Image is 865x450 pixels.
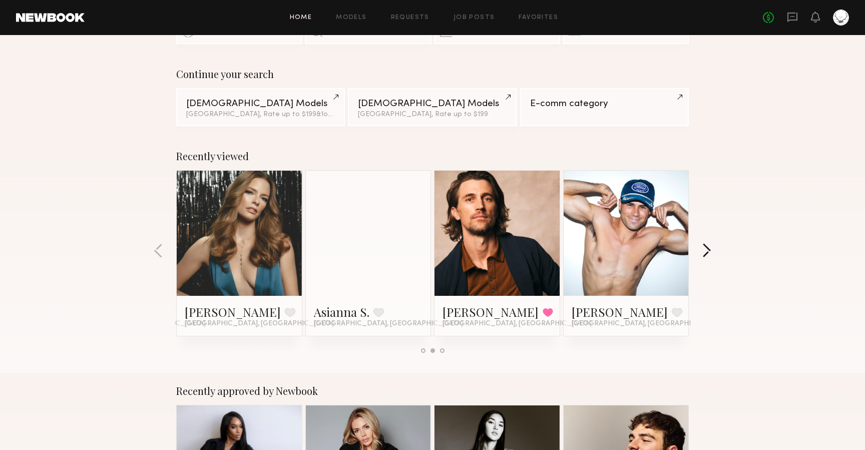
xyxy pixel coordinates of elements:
[520,88,689,126] a: E-comm category
[176,150,689,162] div: Recently viewed
[391,15,429,21] a: Requests
[358,99,507,109] div: [DEMOGRAPHIC_DATA] Models
[336,15,366,21] a: Models
[290,15,312,21] a: Home
[572,320,721,328] span: [GEOGRAPHIC_DATA], [GEOGRAPHIC_DATA]
[443,304,539,320] a: [PERSON_NAME]
[348,88,517,126] a: [DEMOGRAPHIC_DATA] Models[GEOGRAPHIC_DATA], Rate up to $199
[314,304,369,320] a: Asianna S.
[176,88,345,126] a: [DEMOGRAPHIC_DATA] Models[GEOGRAPHIC_DATA], Rate up to $199&1other filter
[530,99,679,109] div: E-comm category
[186,99,335,109] div: [DEMOGRAPHIC_DATA] Models
[454,15,495,21] a: Job Posts
[572,304,668,320] a: [PERSON_NAME]
[443,320,592,328] span: [GEOGRAPHIC_DATA], [GEOGRAPHIC_DATA]
[176,68,689,80] div: Continue your search
[186,111,335,118] div: [GEOGRAPHIC_DATA], Rate up to $199
[185,304,281,320] a: [PERSON_NAME]
[314,320,463,328] span: [GEOGRAPHIC_DATA], [GEOGRAPHIC_DATA]
[176,385,689,397] div: Recently approved by Newbook
[358,111,507,118] div: [GEOGRAPHIC_DATA], Rate up to $199
[185,320,334,328] span: [GEOGRAPHIC_DATA], [GEOGRAPHIC_DATA]
[519,15,558,21] a: Favorites
[316,111,359,118] span: & 1 other filter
